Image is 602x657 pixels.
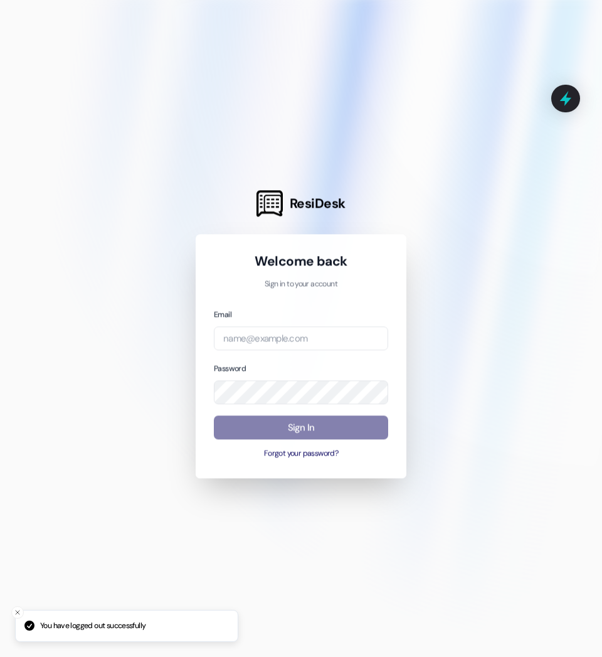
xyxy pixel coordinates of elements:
label: Email [214,309,231,319]
h1: Welcome back [214,252,388,270]
p: You have logged out successfully [40,621,145,632]
button: Forgot your password? [214,449,388,460]
button: Sign In [214,415,388,440]
input: name@example.com [214,326,388,351]
button: Close toast [11,606,24,619]
img: ResiDesk Logo [256,190,283,216]
p: Sign in to your account [214,279,388,290]
label: Password [214,363,246,373]
span: ResiDesk [290,195,346,212]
